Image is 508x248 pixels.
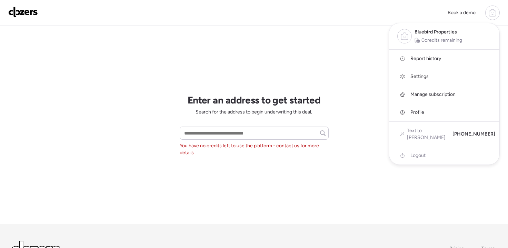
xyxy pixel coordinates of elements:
span: Manage subscription [410,91,456,98]
a: Profile [389,103,499,121]
span: Settings [410,73,429,80]
span: 0 credits remaining [421,37,462,44]
a: Settings [389,68,499,86]
a: Report history [389,50,499,68]
img: Logo [8,7,38,18]
span: Report history [410,55,441,62]
span: Book a demo [448,10,476,16]
span: [PHONE_NUMBER] [452,131,495,138]
a: Text to [PERSON_NAME] [400,127,447,141]
span: Profile [410,109,424,116]
span: Text to [PERSON_NAME] [407,127,447,141]
span: Logout [410,152,426,159]
span: Bluebird Properties [415,29,457,36]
